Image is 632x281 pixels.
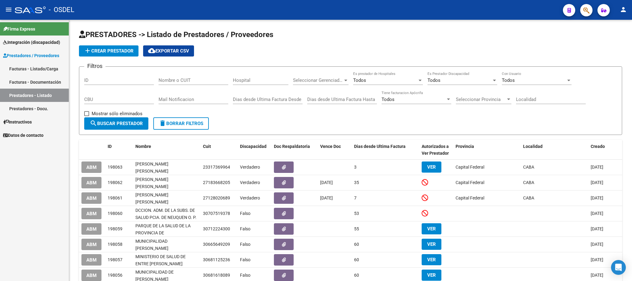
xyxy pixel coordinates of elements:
[81,254,101,266] button: ABM
[240,180,260,185] span: Verdadero
[521,140,588,160] datatable-header-cell: Localidad
[453,140,521,160] datatable-header-cell: Provincia
[240,226,250,231] span: Falso
[79,30,273,39] span: PRESTADORES -> Listado de Prestadores / Proveedores
[240,273,250,278] span: Falso
[354,195,357,200] span: 7
[108,211,122,216] span: 198060
[456,165,484,170] span: Capital Federal
[86,257,97,263] span: ABM
[108,165,122,170] span: 198063
[81,208,101,219] button: ABM
[108,144,112,149] span: ID
[422,161,441,173] button: VER
[3,39,60,46] span: Integración (discapacidad)
[203,210,230,217] div: 30707519378
[203,225,230,233] div: 30712224300
[49,3,74,17] span: - OSDEL
[84,47,91,54] mat-icon: add
[591,273,603,278] span: [DATE]
[354,180,359,185] span: 35
[203,195,230,202] div: 27128020689
[86,273,97,278] span: ABM
[427,226,436,232] span: VER
[135,144,151,149] span: Nombre
[86,242,97,247] span: ABM
[135,222,198,235] div: PARQUE DE LA SALUD DE LA PROVINCIA DE [GEOGRAPHIC_DATA] [PERSON_NAME] [PERSON_NAME] XVII - NRO 70
[354,257,359,262] span: 60
[203,241,230,248] div: 30665649209
[108,257,122,262] span: 198057
[422,270,441,281] button: VER
[354,273,359,278] span: 60
[84,117,148,130] button: Buscar Prestador
[81,223,101,235] button: ABM
[86,195,97,201] span: ABM
[318,140,352,160] datatable-header-cell: Vence Doc
[274,144,310,149] span: Doc Respaldatoria
[422,223,441,234] button: VER
[135,238,198,251] div: MUNICIPALIDAD [PERSON_NAME]
[81,239,101,250] button: ABM
[90,120,97,127] mat-icon: search
[135,253,198,266] div: MINISTERIO DE SALUD DE ENTRE [PERSON_NAME]
[523,195,534,200] span: CABA
[456,97,506,102] span: Seleccionar Provincia
[81,270,101,281] button: ABM
[86,165,97,170] span: ABM
[3,132,43,139] span: Datos de contacto
[86,180,97,186] span: ABM
[81,192,101,204] button: ABM
[419,140,453,160] datatable-header-cell: Autorizados a Ver Prestador
[240,257,250,262] span: Falso
[588,140,622,160] datatable-header-cell: Creado
[86,211,97,216] span: ABM
[591,257,603,262] span: [DATE]
[271,140,318,160] datatable-header-cell: Doc Respaldatoria
[320,195,333,200] span: [DATE]
[456,180,484,185] span: Capital Federal
[135,191,198,204] div: [PERSON_NAME] [PERSON_NAME]
[422,239,441,250] button: VER
[456,144,474,149] span: Provincia
[523,144,543,149] span: Localidad
[159,120,166,127] mat-icon: delete
[79,45,138,57] button: Crear Prestador
[135,161,198,174] div: [PERSON_NAME] [PERSON_NAME]
[352,140,419,160] datatable-header-cell: Dias desde Ultima Factura
[3,119,32,125] span: Instructivos
[135,207,198,220] div: DCCION. ADM. DE LA SUBS. DE SALUD PCIA. DE NEUQUEN O. P.
[203,256,230,263] div: 30681125236
[240,144,266,149] span: Discapacidad
[81,161,101,173] button: ABM
[591,242,603,247] span: [DATE]
[591,165,603,170] span: [DATE]
[427,257,436,262] span: VER
[203,144,211,149] span: Cuit
[108,180,122,185] span: 198062
[240,195,260,200] span: Verdadero
[240,242,250,247] span: Falso
[591,195,603,200] span: [DATE]
[108,195,122,200] span: 198061
[153,117,209,130] button: Borrar Filtros
[382,97,394,102] span: Todos
[5,6,12,13] mat-icon: menu
[354,242,359,247] span: 60
[591,144,605,149] span: Creado
[159,121,203,126] span: Borrar Filtros
[354,144,406,149] span: Dias desde Ultima Factura
[135,176,198,189] div: [PERSON_NAME] [PERSON_NAME]
[92,110,143,117] span: Mostrar sólo eliminados
[108,242,122,247] span: 198058
[3,52,59,59] span: Prestadores / Proveedores
[203,179,230,186] div: 27183668205
[108,273,122,278] span: 198056
[148,48,189,54] span: Exportar CSV
[353,78,366,83] span: Todos
[293,78,343,83] span: Seleccionar Gerenciador
[591,180,603,185] span: [DATE]
[320,144,341,149] span: Vence Doc
[354,211,359,216] span: 53
[143,45,194,57] button: Exportar CSV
